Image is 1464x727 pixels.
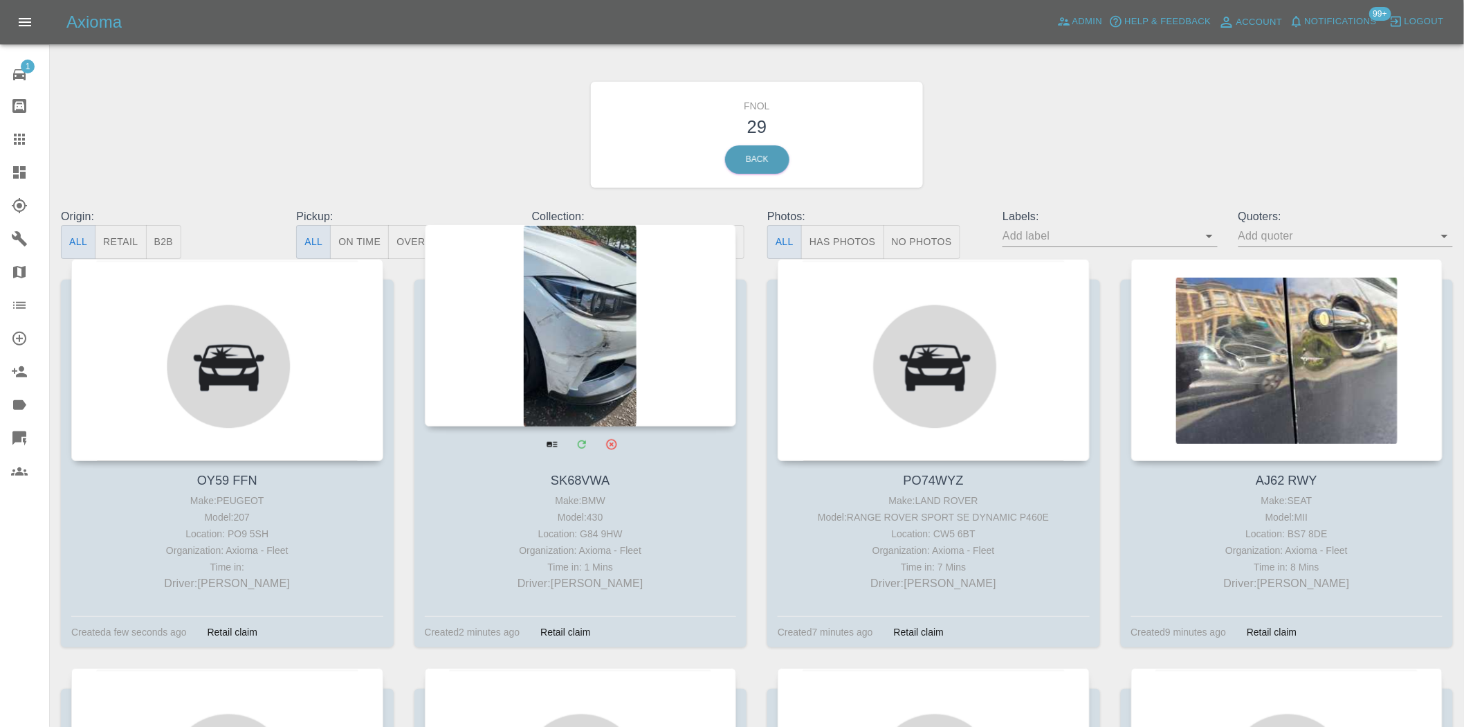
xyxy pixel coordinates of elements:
a: AJ62 RWY [1256,474,1317,487]
span: Account [1236,15,1283,30]
div: Created 2 minutes ago [425,624,520,640]
button: Logout [1386,11,1447,33]
a: Back [725,145,789,174]
span: Admin [1072,14,1103,30]
button: Notifications [1286,11,1380,33]
div: Retail claim [1236,624,1307,640]
div: Make: SEAT [1135,492,1440,509]
div: Created 7 minutes ago [778,624,873,640]
p: Labels: [1003,208,1217,225]
div: Organization: Axioma - Fleet [781,542,1086,559]
p: Driver: [PERSON_NAME] [781,575,1086,592]
p: Collection: [532,208,747,225]
a: OY59 FFN [197,474,257,487]
div: Location: BS7 8DE [1135,526,1440,542]
h6: FNOL [601,92,913,114]
div: Make: PEUGEOT [75,492,380,509]
h5: Axioma [66,11,122,33]
button: All [61,225,95,259]
a: PO74WYZ [904,474,964,487]
a: Modify [567,430,596,458]
span: Logout [1404,14,1444,30]
div: Created a few seconds ago [71,624,187,640]
div: Make: BMW [428,492,733,509]
a: Account [1215,11,1286,33]
div: Make: LAND ROVER [781,492,1086,509]
button: Open [1435,226,1454,246]
p: Driver: [PERSON_NAME] [75,575,380,592]
div: Model: 207 [75,509,380,526]
button: Overdue [388,225,455,259]
button: B2B [146,225,182,259]
div: Organization: Axioma - Fleet [428,542,733,559]
span: Help & Feedback [1124,14,1211,30]
div: Time in: 8 Mins [1135,559,1440,575]
button: Help & Feedback [1106,11,1214,33]
a: View [538,430,566,458]
a: Admin [1054,11,1106,33]
p: Quoters: [1238,208,1453,225]
div: Retail claim [884,624,954,640]
p: Driver: [PERSON_NAME] [428,575,733,592]
p: Origin: [61,208,275,225]
button: Has Photos [801,225,884,259]
a: SK68VWA [551,474,610,487]
span: 1 [21,60,35,73]
button: All [296,225,331,259]
span: 99+ [1369,7,1391,21]
div: Location: PO9 5SH [75,526,380,542]
button: Open drawer [8,6,42,39]
button: All [767,225,802,259]
div: Time in: 1 Mins [428,559,733,575]
button: No Photos [884,225,960,259]
button: Open [1200,226,1219,246]
p: Driver: [PERSON_NAME] [1135,575,1440,592]
div: Retail claim [530,624,601,640]
div: Time in: 7 Mins [781,559,1086,575]
input: Add quoter [1238,225,1432,246]
div: Model: 430 [428,509,733,526]
div: Location: CW5 6BT [781,526,1086,542]
h3: 29 [601,114,913,140]
div: Model: MII [1135,509,1440,526]
div: Time in: [75,559,380,575]
button: Retail [95,225,146,259]
p: Photos: [767,208,982,225]
button: Archive [597,430,625,458]
div: Location: G84 9HW [428,526,733,542]
p: Pickup: [296,208,511,225]
div: Model: RANGE ROVER SPORT SE DYNAMIC P460E [781,509,1086,526]
div: Organization: Axioma - Fleet [75,542,380,559]
span: Notifications [1305,14,1377,30]
div: Organization: Axioma - Fleet [1135,542,1440,559]
button: On Time [330,225,389,259]
div: Retail claim [197,624,268,640]
div: Created 9 minutes ago [1131,624,1227,640]
input: Add label [1003,225,1196,246]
